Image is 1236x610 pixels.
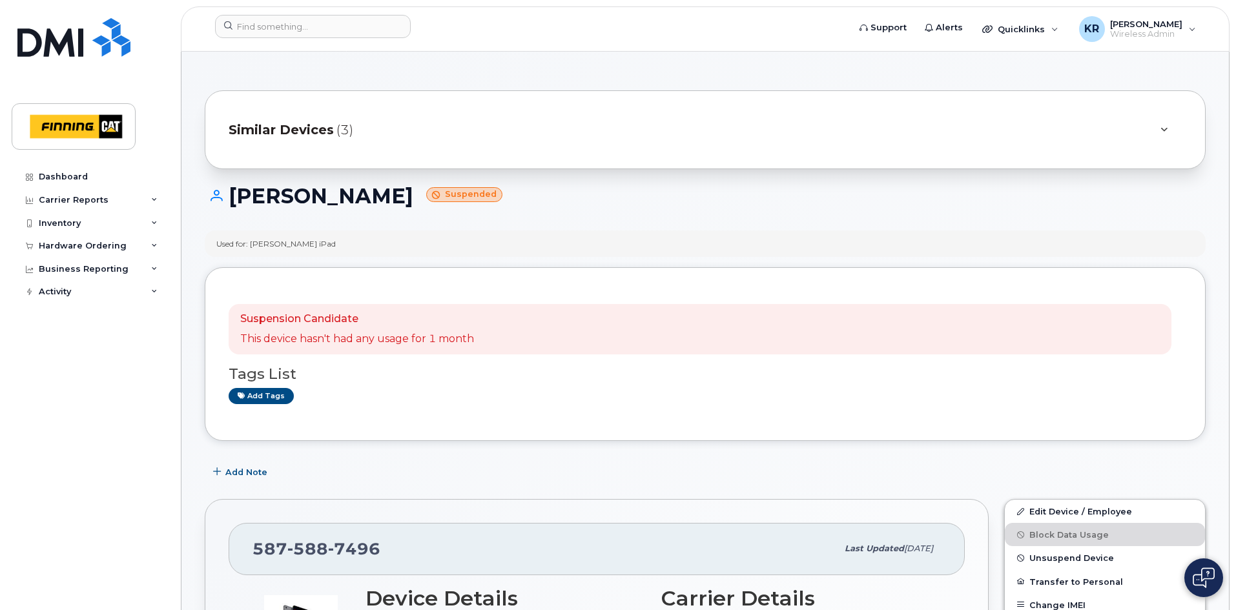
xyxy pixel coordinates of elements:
[1005,570,1205,593] button: Transfer to Personal
[1029,553,1114,563] span: Unsuspend Device
[205,185,1206,207] h1: [PERSON_NAME]
[845,544,904,553] span: Last updated
[240,312,474,327] p: Suspension Candidate
[336,121,353,139] span: (3)
[1005,500,1205,523] a: Edit Device / Employee
[229,121,334,139] span: Similar Devices
[252,539,380,558] span: 587
[426,187,502,202] small: Suspended
[229,388,294,404] a: Add tags
[904,544,933,553] span: [DATE]
[1193,567,1215,588] img: Open chat
[366,587,646,610] h3: Device Details
[661,587,942,610] h3: Carrier Details
[1005,523,1205,546] button: Block Data Usage
[229,366,1182,382] h3: Tags List
[1005,546,1205,569] button: Unsuspend Device
[328,539,380,558] span: 7496
[240,332,474,347] p: This device hasn't had any usage for 1 month
[216,238,336,249] div: Used for: [PERSON_NAME] iPad
[225,466,267,478] span: Add Note
[287,539,328,558] span: 588
[205,460,278,483] button: Add Note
